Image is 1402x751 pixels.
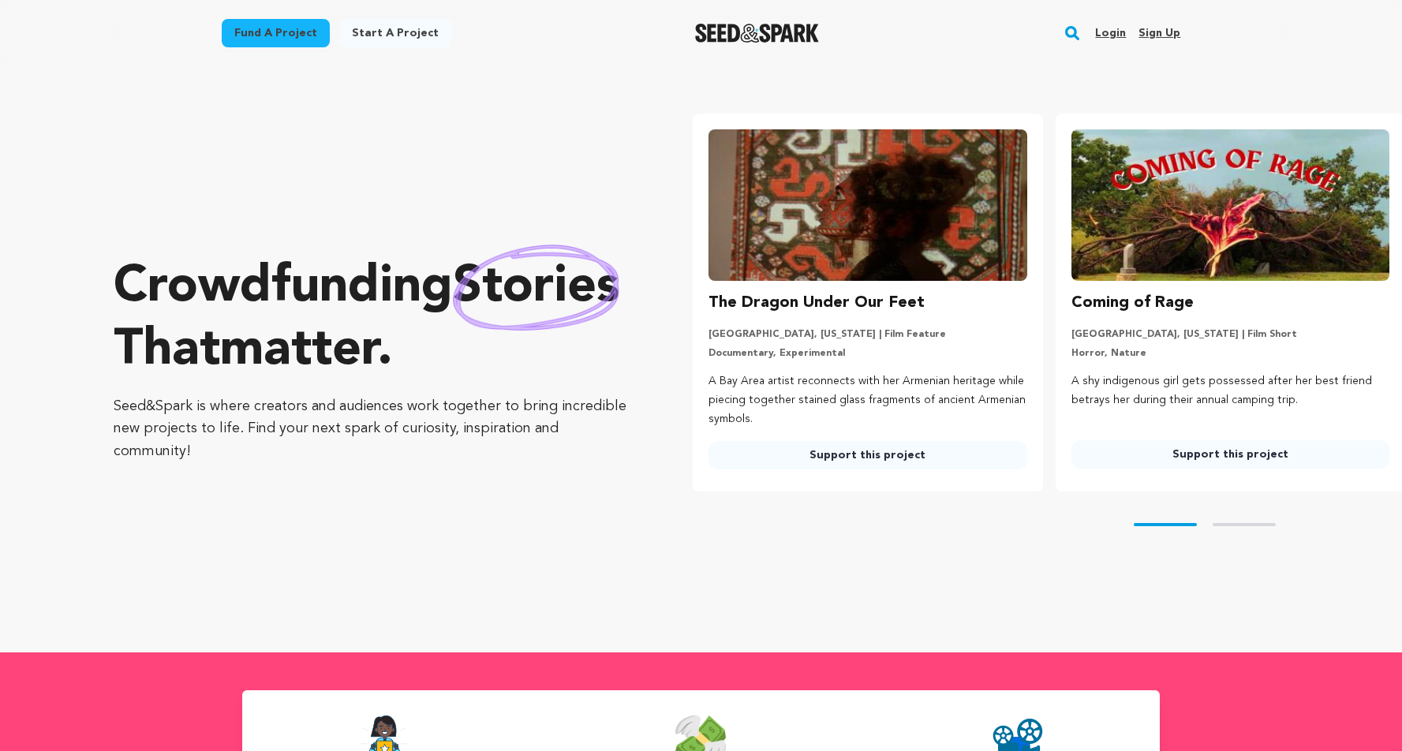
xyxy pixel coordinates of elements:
[708,347,1026,360] p: Documentary, Experimental
[220,326,377,376] span: matter
[1071,372,1389,410] p: A shy indigenous girl gets possessed after her best friend betrays her during their annual campin...
[1071,290,1194,316] h3: Coming of Rage
[114,395,630,463] p: Seed&Spark is where creators and audiences work together to bring incredible new projects to life...
[1071,347,1389,360] p: Horror, Nature
[1095,21,1126,46] a: Login
[708,129,1026,281] img: The Dragon Under Our Feet image
[1071,129,1389,281] img: Coming of Rage image
[708,290,925,316] h3: The Dragon Under Our Feet
[453,245,619,331] img: hand sketched image
[695,24,819,43] img: Seed&Spark Logo Dark Mode
[708,372,1026,428] p: A Bay Area artist reconnects with her Armenian heritage while piecing together stained glass frag...
[1071,328,1389,341] p: [GEOGRAPHIC_DATA], [US_STATE] | Film Short
[708,441,1026,469] a: Support this project
[222,19,330,47] a: Fund a project
[339,19,451,47] a: Start a project
[708,328,1026,341] p: [GEOGRAPHIC_DATA], [US_STATE] | Film Feature
[695,24,819,43] a: Seed&Spark Homepage
[1071,440,1389,469] a: Support this project
[114,256,630,383] p: Crowdfunding that .
[1138,21,1180,46] a: Sign up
